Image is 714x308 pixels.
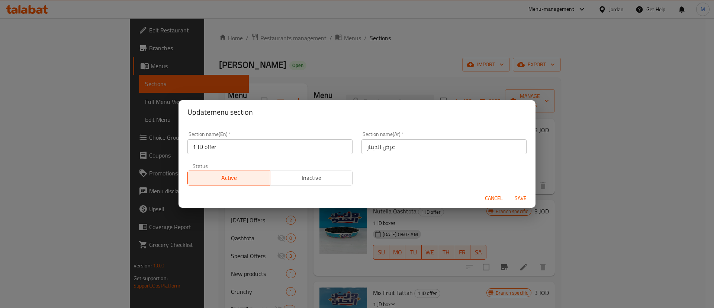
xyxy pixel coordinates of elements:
input: Please enter section name(en) [187,139,353,154]
button: Cancel [482,191,506,205]
span: Inactive [273,172,350,183]
button: Save [509,191,533,205]
span: Cancel [485,194,503,203]
input: Please enter section name(ar) [361,139,527,154]
button: Active [187,171,270,185]
span: Save [512,194,530,203]
h2: Update menu section [187,106,527,118]
span: Active [191,172,267,183]
button: Inactive [270,171,353,185]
